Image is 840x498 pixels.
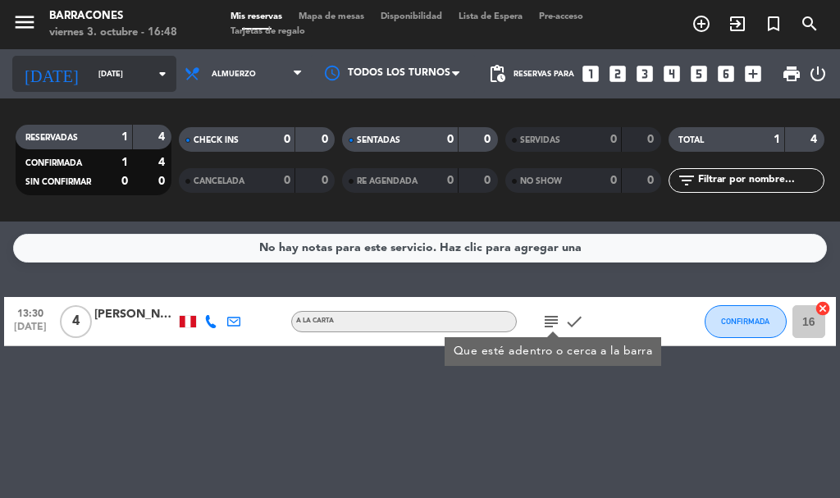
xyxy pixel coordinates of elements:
[484,134,494,145] strong: 0
[158,131,168,143] strong: 4
[25,159,82,167] span: CONFIRMADA
[782,64,801,84] span: print
[290,12,372,21] span: Mapa de mesas
[121,131,128,143] strong: 1
[357,177,418,185] span: RE AGENDADA
[60,305,92,338] span: 4
[372,12,450,21] span: Disponibilidad
[800,14,819,34] i: search
[531,12,591,21] span: Pre-acceso
[484,175,494,186] strong: 0
[634,63,655,85] i: looks_3
[647,175,657,186] strong: 0
[121,176,128,187] strong: 0
[447,134,454,145] strong: 0
[194,136,239,144] span: CHECK INS
[808,49,828,98] div: LOG OUT
[222,12,290,21] span: Mis reservas
[661,63,682,85] i: looks_4
[12,10,37,34] i: menu
[49,8,177,25] div: Barracones
[647,134,657,145] strong: 0
[322,175,331,186] strong: 0
[696,171,824,190] input: Filtrar por nombre...
[808,64,828,84] i: power_settings_new
[564,312,584,331] i: check
[487,64,507,84] span: pending_actions
[715,63,737,85] i: looks_6
[692,14,711,34] i: add_circle_outline
[721,317,769,326] span: CONFIRMADA
[12,10,37,40] button: menu
[541,312,561,331] i: subject
[514,70,574,79] span: Reservas para
[520,177,562,185] span: NO SHOW
[678,136,704,144] span: TOTAL
[774,134,780,145] strong: 1
[688,63,710,85] i: looks_5
[10,322,51,340] span: [DATE]
[222,27,313,36] span: Tarjetas de regalo
[296,318,334,324] span: A la carta
[815,300,831,317] i: cancel
[742,63,764,85] i: add_box
[10,303,51,322] span: 13:30
[153,64,172,84] i: arrow_drop_down
[49,25,177,41] div: viernes 3. octubre - 16:48
[284,175,290,186] strong: 0
[322,134,331,145] strong: 0
[450,12,531,21] span: Lista de Espera
[580,63,601,85] i: looks_one
[12,57,90,90] i: [DATE]
[677,171,696,190] i: filter_list
[810,134,820,145] strong: 4
[121,157,128,168] strong: 1
[454,343,653,360] div: Que esté adentro o cerca a la barra
[94,305,176,324] div: [PERSON_NAME] Tello
[158,176,168,187] strong: 0
[357,136,400,144] span: SENTADAS
[194,177,244,185] span: CANCELADA
[705,305,787,338] button: CONFIRMADA
[259,239,582,258] div: No hay notas para este servicio. Haz clic para agregar una
[607,63,628,85] i: looks_two
[158,157,168,168] strong: 4
[764,14,783,34] i: turned_in_not
[212,70,256,79] span: Almuerzo
[610,175,617,186] strong: 0
[25,178,91,186] span: SIN CONFIRMAR
[728,14,747,34] i: exit_to_app
[447,175,454,186] strong: 0
[610,134,617,145] strong: 0
[284,134,290,145] strong: 0
[520,136,560,144] span: SERVIDAS
[25,134,78,142] span: RESERVADAS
